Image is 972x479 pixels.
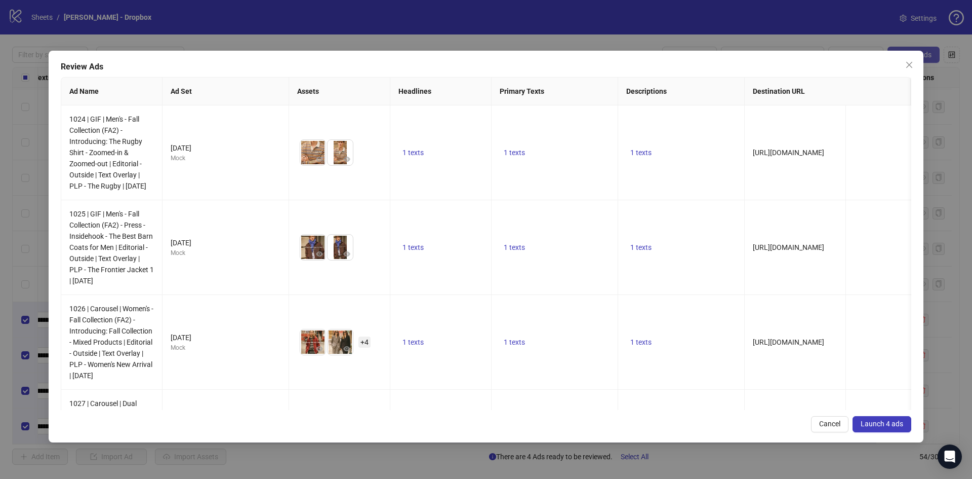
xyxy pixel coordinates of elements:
[500,146,529,159] button: 1 texts
[492,78,618,105] th: Primary Texts
[343,250,350,257] span: eye
[504,243,525,251] span: 1 texts
[300,140,326,165] img: Asset 1
[300,235,326,260] img: Asset 1
[630,338,652,346] span: 1 texts
[398,241,428,253] button: 1 texts
[753,338,824,346] span: [URL][DOMAIN_NAME]
[328,235,353,260] img: Asset 2
[316,156,323,163] span: eye
[745,78,911,105] th: Destination URL
[938,445,962,469] div: Open Intercom Messenger
[630,243,652,251] span: 1 texts
[618,78,745,105] th: Descriptions
[905,61,913,69] span: close
[626,241,656,253] button: 1 texts
[358,337,371,348] span: + 4
[853,416,911,432] button: Launch 4 ads
[171,237,280,248] div: [DATE]
[753,243,824,251] span: [URL][DOMAIN_NAME]
[171,154,280,163] div: Mock
[402,338,424,346] span: 1 texts
[819,420,840,428] span: Cancel
[402,149,424,157] span: 1 texts
[69,210,154,285] span: 1025 | GIF | Men's - Fall Collection (FA2) - Press - Insidehook - The Best Barn Coats for Men | E...
[61,78,163,105] th: Ad Name
[500,336,529,348] button: 1 texts
[61,61,911,73] div: Review Ads
[504,149,525,157] span: 1 texts
[171,142,280,154] div: [DATE]
[630,149,652,157] span: 1 texts
[402,243,424,251] span: 1 texts
[504,338,525,346] span: 1 texts
[171,332,280,343] div: [DATE]
[390,78,492,105] th: Headlines
[398,336,428,348] button: 1 texts
[163,78,289,105] th: Ad Set
[171,248,280,258] div: Mock
[328,140,353,165] img: Asset 2
[398,146,428,159] button: 1 texts
[626,336,656,348] button: 1 texts
[861,420,903,428] span: Launch 4 ads
[341,248,353,260] button: Preview
[341,343,353,355] button: Preview
[500,241,529,253] button: 1 texts
[69,305,153,380] span: 1026 | Carousel | Women's - Fall Collection (FA2) - Introducing: Fall Collection - Mixed Products...
[313,248,326,260] button: Preview
[343,156,350,163] span: eye
[171,343,280,353] div: Mock
[300,329,326,355] img: Asset 1
[811,416,848,432] button: Cancel
[626,146,656,159] button: 1 texts
[316,345,323,352] span: eye
[343,345,350,352] span: eye
[328,329,353,355] img: Asset 2
[313,343,326,355] button: Preview
[316,250,323,257] span: eye
[69,115,146,190] span: 1024 | GIF | Men's - Fall Collection (FA2) - Introducing: The Rugby Shirt - Zoomed-in & Zoomed-ou...
[289,78,390,105] th: Assets
[753,149,824,157] span: [URL][DOMAIN_NAME]
[313,153,326,165] button: Preview
[341,153,353,165] button: Preview
[901,57,917,73] button: Close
